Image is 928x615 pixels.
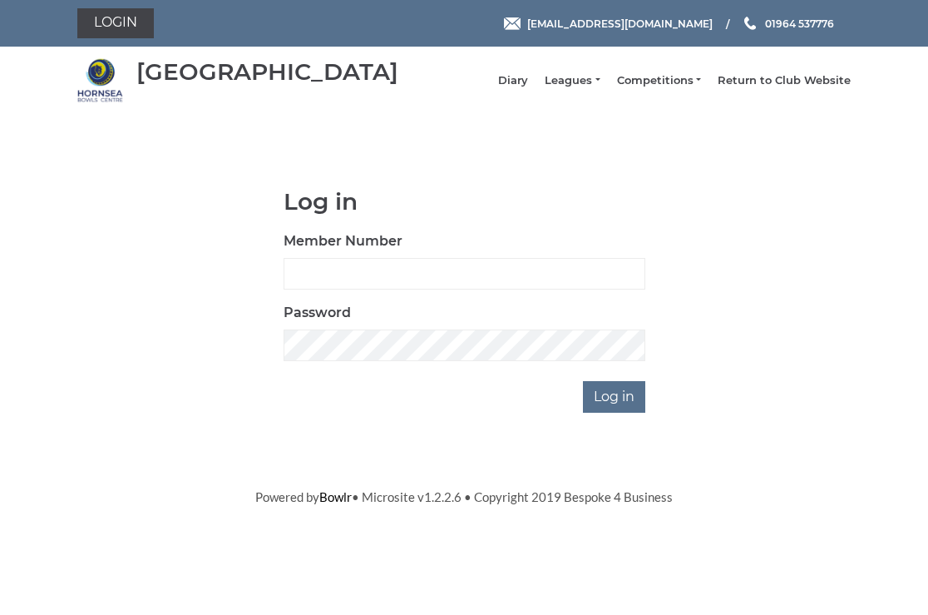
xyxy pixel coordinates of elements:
[255,489,673,504] span: Powered by • Microsite v1.2.2.6 • Copyright 2019 Bespoke 4 Business
[284,231,402,251] label: Member Number
[77,8,154,38] a: Login
[284,189,645,215] h1: Log in
[742,16,834,32] a: Phone us 01964 537776
[583,381,645,413] input: Log in
[77,57,123,103] img: Hornsea Bowls Centre
[545,73,600,88] a: Leagues
[319,489,352,504] a: Bowlr
[765,17,834,29] span: 01964 537776
[504,16,713,32] a: Email [EMAIL_ADDRESS][DOMAIN_NAME]
[744,17,756,30] img: Phone us
[718,73,851,88] a: Return to Club Website
[136,59,398,85] div: [GEOGRAPHIC_DATA]
[284,303,351,323] label: Password
[617,73,701,88] a: Competitions
[504,17,521,30] img: Email
[498,73,528,88] a: Diary
[527,17,713,29] span: [EMAIL_ADDRESS][DOMAIN_NAME]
